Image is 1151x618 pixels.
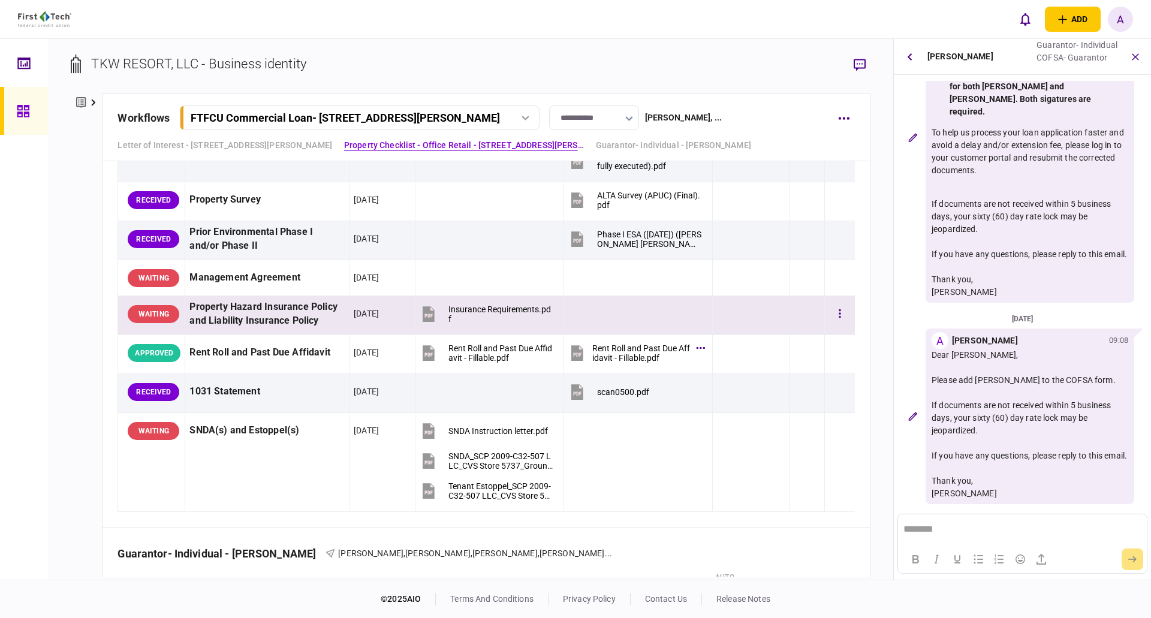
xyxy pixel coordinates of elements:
div: [DATE] [354,272,379,284]
th: auto classification [709,564,789,606]
button: Rent Roll and Past Due Affidavit - Fillable.pdf [420,339,553,366]
div: Tenant Estoppel_SCP 2009-C32-507 LLC_CVS Store 5737_Ground Lease.pdf [448,481,553,501]
div: [DATE] [354,308,379,319]
th: last update [302,564,367,606]
div: SNDA(s) and Estoppel(s) [189,417,345,444]
div: 09:08 [1109,334,1128,346]
button: SNDA_SCP 2009-C32-507 LLC_CVS Store 5737_Ground Lease.pdf [420,447,553,474]
div: TKW RESORT, LLC - Business identity [91,54,306,74]
iframe: Rich Text Area [898,514,1146,545]
button: Underline [947,551,968,568]
button: CVS Kingslo Lease c8 (WG)(fully executed).pdf [568,147,702,174]
button: A [1108,7,1133,32]
div: Prior Environmental Phase I and/or Phase II [189,225,345,253]
div: 1031 Statement [189,378,345,405]
button: Rent Roll and Past Due Affidavit - Fillable.pdf [568,339,702,366]
span: , [538,548,540,558]
div: A [932,332,948,349]
div: [PERSON_NAME] [927,39,993,74]
div: Thank you, [932,475,1128,487]
div: Management Agreement [189,264,345,291]
button: Bullet list [968,551,989,568]
button: scan0500.pdf [568,378,649,405]
button: Tenant Estoppel_SCP 2009-C32-507 LLC_CVS Store 5737_Ground Lease.pdf [420,477,553,504]
div: © 2025 AIO [381,593,436,605]
div: workflows [117,110,170,126]
button: Italic [926,551,947,568]
button: open notifications list [1013,7,1038,32]
div: CVS Kingslo Lease c8 (WG)(fully executed).pdf [597,152,702,171]
div: Thank you, [932,273,1128,286]
span: , [471,548,472,558]
div: If documents are not received within 5 business days, your sixty (60) day rate lock may be jeopar... [932,399,1128,437]
div: APPROVED [128,344,180,362]
div: [PERSON_NAME] [932,286,1128,299]
div: Rent Roll and Past Due Affidavit [189,339,345,366]
button: FTFCU Commercial Loan- [STREET_ADDRESS][PERSON_NAME] [180,105,540,130]
button: open adding identity options [1045,7,1101,32]
div: If you have any questions, please reply to this email. [932,450,1128,462]
span: [PERSON_NAME] [540,548,605,558]
div: [PERSON_NAME] , ... [645,111,722,124]
th: notes [789,564,824,606]
th: files sent [367,564,538,606]
a: Property Checklist - Office Retail - [STREET_ADDRESS][PERSON_NAME] [344,139,584,152]
button: Insurance Requirements.pdf [420,300,553,327]
div: [DATE] [354,194,379,206]
span: ... [605,547,612,560]
div: ALTA Survey (APUC) (Final).pdf [597,191,702,210]
div: Property Hazard Insurance Policy and Liability Insurance Policy [189,300,345,328]
div: If documents are not received within 5 business days, your sixty (60) day rate lock may be jeopar... [932,198,1128,236]
div: WAITING [128,305,179,323]
th: Files uploaded [538,564,709,606]
div: Rent Roll and Past Due Affidavit - Fillable.pdf [592,343,690,363]
div: SNDA Instruction letter.pdf [448,426,548,436]
a: release notes [716,594,770,604]
button: ALTA Survey (APUC) (Final).pdf [568,186,702,213]
span: [PERSON_NAME] [472,548,538,558]
a: contact us [645,594,687,604]
div: Guarantor- Individual - [PERSON_NAME] [117,547,326,560]
div: Insurance Requirements.pdf [448,305,553,324]
div: Guarantor- Individual [1036,39,1117,52]
button: Numbered list [989,551,1010,568]
span: [PERSON_NAME] [338,548,403,558]
div: [DATE] [354,385,379,397]
div: If you have any questions, please reply to this email. [932,248,1128,261]
div: FTFCU Commercial Loan - [STREET_ADDRESS][PERSON_NAME] [191,111,500,124]
div: Rent Roll and Past Due Affidavit - Fillable.pdf [448,343,553,363]
th: Information item [186,564,302,606]
div: [PERSON_NAME] [952,334,1018,347]
span: [PERSON_NAME] [405,548,471,558]
div: COFSA- Guarantor [1036,52,1117,64]
button: Bold [905,551,926,568]
div: [PERSON_NAME] [932,487,1128,500]
button: Emojis [1010,551,1031,568]
th: status [118,564,186,606]
div: Phase I ESA (May 2006) (Hart Hickman).pdf [597,230,702,249]
div: RECEIVED [128,191,179,209]
div: SNDA_SCP 2009-C32-507 LLC_CVS Store 5737_Ground Lease.pdf [448,451,553,471]
div: [DATE] [354,233,379,245]
div: RECEIVED [128,230,179,248]
div: [DATE] [899,312,1146,325]
div: [DATE] [354,346,379,358]
div: scan0500.pdf [597,387,649,397]
button: SNDA Instruction letter.pdf [420,417,548,444]
p: To help us process your loan application faster and avoid a delay and/or extension fee, please lo... [932,126,1128,177]
div: [DATE] [354,424,379,436]
span: , [403,548,405,558]
div: Property Survey [189,186,345,213]
div: RECEIVED [128,383,179,401]
img: client company logo [18,11,71,27]
a: terms and conditions [450,594,534,604]
button: Phase I ESA (May 2006) (Hart Hickman).pdf [568,225,702,252]
div: WAITING [128,269,179,287]
a: Letter of Interest - [STREET_ADDRESS][PERSON_NAME] [117,139,332,152]
div: Kate White [338,547,612,560]
a: Guarantor- Individual - [PERSON_NAME] [596,139,751,152]
div: WAITING [128,422,179,440]
div: Please add [PERSON_NAME] to the COFSA form. [932,374,1128,387]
